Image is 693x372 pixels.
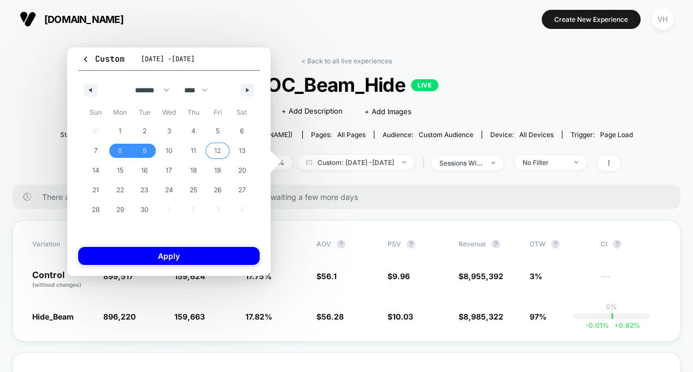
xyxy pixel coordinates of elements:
span: 159,663 [174,312,205,321]
button: ? [407,240,415,249]
button: Apply [78,247,260,265]
button: 23 [132,180,157,200]
button: VH [649,8,677,31]
a: < Back to all live experiences [301,57,392,65]
span: 9 [143,141,146,161]
span: 23 [140,180,148,200]
img: end [402,161,406,163]
span: $ [316,271,337,281]
button: 19 [205,161,230,180]
span: | [420,155,431,171]
div: Pages: [311,131,366,139]
button: 10 [157,141,181,161]
span: 8 [118,141,122,161]
span: 3 [167,121,171,141]
span: 20 [238,161,246,180]
span: 16 [141,161,148,180]
span: 9.96 [392,271,410,281]
span: 5 [216,121,220,141]
span: 56.28 [321,312,344,321]
span: CI [601,240,661,249]
span: Thu [181,104,205,121]
span: 21 [92,180,99,200]
span: 12 [214,141,221,161]
button: 3 [157,121,181,141]
span: Mon [108,104,133,121]
span: 15 [117,161,124,180]
button: Create New Experience [542,10,641,29]
span: all pages [337,131,366,139]
span: 25 [190,180,197,200]
span: 11 [191,141,196,161]
span: 0.92 % [608,321,639,329]
div: Audience: [383,131,473,139]
span: Wed [157,104,181,121]
button: 5 [205,121,230,141]
span: [DOMAIN_NAME] [44,14,124,25]
span: Hide_Beam [32,312,74,321]
button: 28 [84,200,108,220]
button: 17 [157,161,181,180]
div: No Filter [522,158,566,167]
span: 27 [238,180,246,200]
span: (without changes) [32,281,81,288]
button: ? [613,240,621,249]
span: $ [387,271,410,281]
span: Revenue [459,240,486,248]
button: 24 [157,180,181,200]
p: | [610,311,613,319]
button: ? [337,240,345,249]
span: 17 [166,161,172,180]
span: 22 [116,180,124,200]
span: 19 [214,161,221,180]
span: Custom [81,54,125,64]
p: 0% [606,303,617,311]
img: end [574,161,578,163]
span: 10 [166,141,172,161]
span: all devices [519,131,554,139]
p: Control [32,270,92,289]
button: 7 [84,141,108,161]
span: Variation [32,240,92,249]
button: ? [551,240,560,249]
img: calendar [306,160,312,165]
span: 26 [214,180,221,200]
span: 56.1 [321,271,337,281]
button: ? [491,240,500,249]
span: + [614,321,618,329]
button: 30 [132,200,157,220]
span: $ [316,312,344,321]
span: 24 [165,180,173,200]
span: AOV [316,240,331,248]
span: 30 [140,200,148,220]
img: Visually logo [20,11,36,27]
span: 13 [239,141,245,161]
span: 28 [92,200,99,220]
span: + Add Description [281,106,343,117]
button: 15 [108,161,133,180]
button: 14 [84,161,108,180]
span: 14 [92,161,99,180]
span: POC_Beam_Hide [89,73,604,96]
span: -0.01 % [585,321,608,329]
span: Custom: [DATE] - [DATE] [298,155,414,170]
img: end [491,162,495,164]
span: There are still no statistically significant results. We recommend waiting a few more days [42,192,659,202]
button: 27 [230,180,254,200]
button: 6 [230,121,254,141]
button: 2 [132,121,157,141]
span: [DATE] - [DATE] [141,55,195,63]
span: Sun [84,104,108,121]
span: 6 [240,121,244,141]
span: Custom Audience [419,131,473,139]
span: 17.82 % [245,312,272,321]
p: LIVE [411,79,438,91]
span: $ [459,312,503,321]
span: Page Load [600,131,633,139]
button: 12 [205,141,230,161]
span: 3% [530,271,542,281]
button: 11 [181,141,205,161]
span: 1 [119,121,121,141]
span: 8,985,322 [463,312,503,321]
button: 26 [205,180,230,200]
